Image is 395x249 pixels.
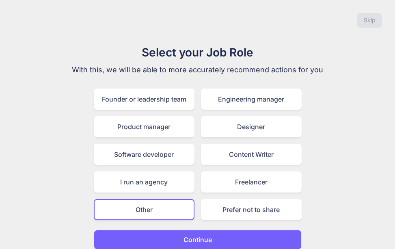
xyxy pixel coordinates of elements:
div: I run an agency [94,171,194,193]
div: Freelancer [201,171,302,193]
div: Founder or leadership team [94,89,194,110]
p: With this, we will be able to more accurately recommend actions for you [61,64,334,76]
h1: Select your Job Role [61,44,334,61]
div: Product manager [94,116,194,137]
div: Designer [201,116,302,137]
div: Prefer not to share [201,199,302,220]
div: Software developer [94,144,194,165]
div: Other [94,199,194,220]
div: Engineering manager [201,89,302,110]
div: Content Writer [201,144,302,165]
p: Continue [183,235,212,245]
button: Skip [357,13,382,28]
